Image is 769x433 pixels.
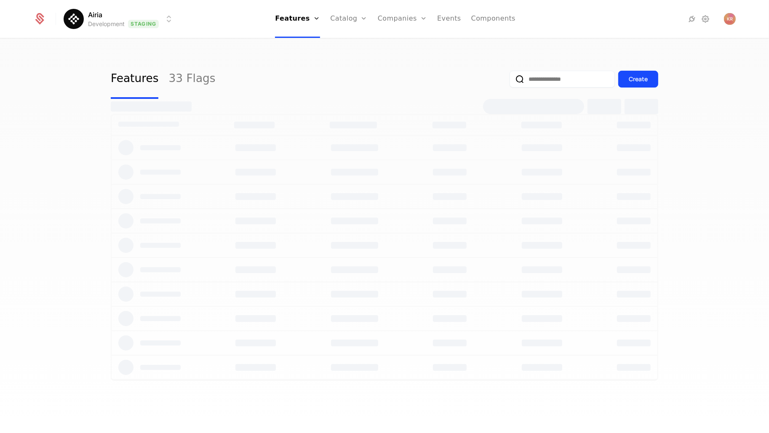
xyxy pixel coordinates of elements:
img: Katrina Reddy [724,13,736,25]
button: Open user button [724,13,736,25]
button: Create [618,71,658,88]
div: Create [629,75,648,83]
a: 33 Flags [168,59,215,99]
span: Airia [88,10,102,20]
button: Select environment [66,10,174,28]
a: Features [111,59,158,99]
img: Airia [64,9,84,29]
a: Settings [700,14,710,24]
div: Development [88,20,125,28]
span: Staging [128,20,159,28]
a: Integrations [687,14,697,24]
